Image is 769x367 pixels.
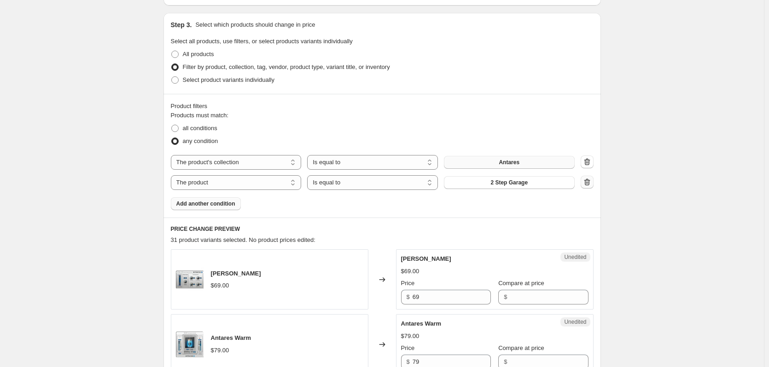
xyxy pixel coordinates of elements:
span: Antares Warm [211,334,251,341]
span: 31 product variants selected. No product prices edited: [171,236,315,243]
span: $ [407,293,410,300]
span: Unedited [564,253,586,261]
span: Compare at price [498,280,544,287]
span: $ [504,293,507,300]
span: Antares Warm [401,320,442,327]
span: $69.00 [401,268,419,275]
span: All products [183,51,214,57]
img: AntaresWarm_80x.jpg [176,331,204,358]
h6: PRICE CHANGE PREVIEW [171,225,594,233]
span: Add another condition [176,200,235,207]
span: Select all products, use filters, or select products variants individually [171,38,353,45]
button: Add another condition [171,197,241,210]
span: [PERSON_NAME] [401,255,451,262]
span: 2 Step Garage [490,179,528,186]
span: Price [401,280,415,287]
button: 2 Step Garage [444,176,575,189]
span: all conditions [183,125,217,132]
div: Product filters [171,102,594,111]
span: $69.00 [211,282,229,289]
span: Compare at price [498,344,544,351]
p: Select which products should change in price [195,20,315,29]
span: $79.00 [401,333,419,339]
img: AntaresSybil_80x.jpg [176,266,204,293]
span: $79.00 [211,347,229,354]
span: Products must match: [171,112,229,119]
button: Antares [444,156,575,169]
span: $ [504,358,507,365]
span: Antares [499,159,519,166]
span: $ [407,358,410,365]
h2: Step 3. [171,20,192,29]
span: Price [401,344,415,351]
span: Select product variants individually [183,76,274,83]
span: [PERSON_NAME] [211,270,261,277]
span: Unedited [564,318,586,326]
span: Filter by product, collection, tag, vendor, product type, variant title, or inventory [183,63,390,70]
span: any condition [183,138,218,144]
